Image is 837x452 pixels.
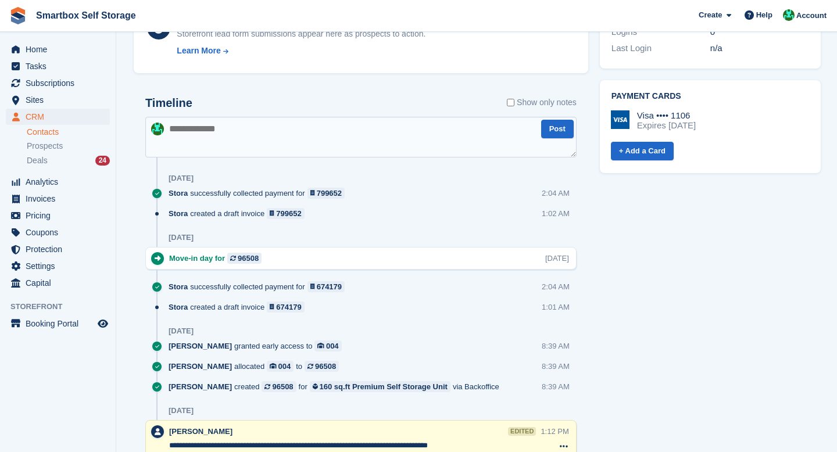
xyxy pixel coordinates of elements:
a: Preview store [96,317,110,331]
div: 96508 [272,381,293,392]
span: Settings [26,258,95,274]
span: Prospects [27,141,63,152]
a: Learn More [177,45,425,57]
a: Smartbox Self Storage [31,6,141,25]
a: menu [6,41,110,58]
span: [PERSON_NAME] [169,340,232,351]
a: 799652 [267,208,305,219]
div: Logins [611,26,710,39]
a: menu [6,224,110,241]
span: [PERSON_NAME] [169,381,232,392]
div: 2:04 AM [542,281,570,292]
div: 0 [710,26,809,39]
div: 2:04 AM [542,188,570,199]
div: n/a [710,42,809,55]
div: 1:12 PM [541,426,568,437]
img: stora-icon-8386f47178a22dfd0bd8f6a31ec36ba5ce8667c1dd55bd0f319d3a0aa187defe.svg [9,7,27,24]
h2: Payment cards [611,92,809,101]
span: [PERSON_NAME] [169,427,233,436]
a: menu [6,92,110,108]
div: [DATE] [169,327,194,336]
span: Sites [26,92,95,108]
div: 96508 [315,361,336,372]
div: [DATE] [545,253,569,264]
a: 004 [314,340,341,351]
a: 799652 [307,188,345,199]
a: menu [6,258,110,274]
span: Stora [169,302,188,313]
div: 674179 [276,302,301,313]
a: menu [6,75,110,91]
a: 160 sq.ft Premium Self Storage Unit [310,381,450,392]
div: edited [508,427,536,436]
img: Elinor Shepherd [783,9,795,21]
input: Show only notes [507,96,514,109]
span: Capital [26,275,95,291]
a: menu [6,58,110,74]
div: [DATE] [169,406,194,415]
span: Pricing [26,207,95,224]
img: Visa Logo [611,110,629,129]
button: Post [541,120,574,139]
a: menu [6,315,110,332]
a: menu [6,174,110,190]
div: Expires [DATE] [637,120,696,131]
div: 8:39 AM [542,381,570,392]
span: Coupons [26,224,95,241]
div: Last Login [611,42,710,55]
a: + Add a Card [611,142,674,161]
span: Stora [169,281,188,292]
a: 004 [267,361,294,372]
span: Tasks [26,58,95,74]
a: Prospects [27,140,110,152]
span: Subscriptions [26,75,95,91]
div: [DATE] [169,174,194,183]
div: [DATE] [169,233,194,242]
div: created for via Backoffice [169,381,505,392]
a: Deals 24 [27,155,110,167]
div: 799652 [317,188,342,199]
div: created a draft invoice [169,208,310,219]
div: 160 sq.ft Premium Self Storage Unit [320,381,448,392]
div: 1:02 AM [542,208,570,219]
div: Storefront lead form submissions appear here as prospects to action. [177,28,425,40]
div: successfully collected payment for [169,281,350,292]
div: 004 [326,340,339,351]
span: Protection [26,241,95,257]
a: menu [6,275,110,291]
div: Visa •••• 1106 [637,110,696,121]
a: 674179 [307,281,345,292]
a: menu [6,207,110,224]
span: Help [756,9,772,21]
a: menu [6,191,110,207]
a: 96508 [227,253,262,264]
span: [PERSON_NAME] [169,361,232,372]
div: 799652 [276,208,301,219]
div: 004 [278,361,291,372]
div: 1:01 AM [542,302,570,313]
div: 8:39 AM [542,340,570,351]
a: menu [6,109,110,125]
div: 24 [95,156,110,166]
div: allocated to [169,361,345,372]
span: Home [26,41,95,58]
span: CRM [26,109,95,125]
span: Deals [27,155,48,166]
span: Create [699,9,722,21]
a: 96508 [305,361,339,372]
div: 674179 [317,281,342,292]
label: Show only notes [507,96,577,109]
span: Account [796,10,827,21]
span: Stora [169,208,188,219]
a: menu [6,241,110,257]
div: granted early access to [169,340,348,351]
div: created a draft invoice [169,302,310,313]
a: 96508 [262,381,296,392]
span: Booking Portal [26,315,95,332]
h2: Timeline [145,96,192,110]
a: 674179 [267,302,305,313]
span: Invoices [26,191,95,207]
span: Analytics [26,174,95,190]
img: Elinor Shepherd [151,123,164,135]
div: 96508 [238,253,259,264]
